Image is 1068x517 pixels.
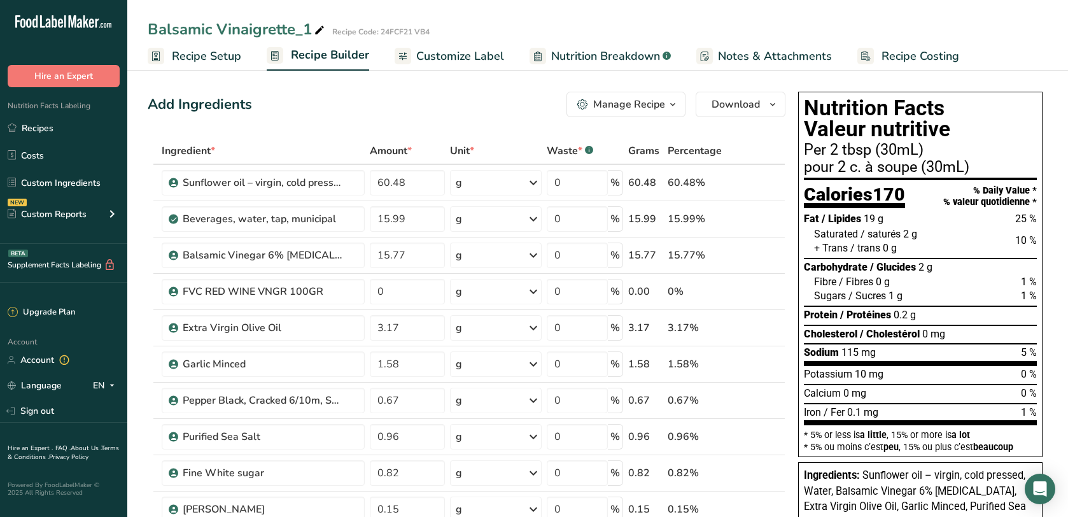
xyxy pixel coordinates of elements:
[814,242,848,254] span: + Trans
[183,284,342,299] div: FVC RED WINE VNGR 100GR
[861,228,901,240] span: / saturés
[628,465,663,481] div: 0.82
[628,248,663,263] div: 15.77
[628,284,663,299] div: 0.00
[814,276,836,288] span: Fibre
[668,143,722,159] span: Percentage
[628,143,659,159] span: Grams
[873,183,905,205] span: 170
[148,18,327,41] div: Balsamic Vinaigrette_1
[668,320,725,336] div: 3.17%
[8,65,120,87] button: Hire an Expert
[1021,276,1037,288] span: 1 %
[857,42,959,71] a: Recipe Costing
[566,92,685,117] button: Manage Recipe
[850,242,880,254] span: / trans
[668,175,725,190] div: 60.48%
[183,429,342,444] div: Purified Sea Salt
[551,48,660,65] span: Nutrition Breakdown
[848,290,886,302] span: / Sucres
[49,453,88,462] a: Privacy Policy
[628,211,663,227] div: 15.99
[8,444,119,462] a: Terms & Conditions .
[456,284,462,299] div: g
[291,46,369,64] span: Recipe Builder
[55,444,71,453] a: FAQ .
[148,42,241,71] a: Recipe Setup
[8,199,27,206] div: NEW
[804,309,838,321] span: Protein
[183,211,342,227] div: Beverages, water, tap, municipal
[973,442,1013,452] span: beaucoup
[370,143,412,159] span: Amount
[1021,406,1037,418] span: 1 %
[183,465,342,481] div: Fine White sugar
[172,48,241,65] span: Recipe Setup
[547,143,593,159] div: Waste
[450,143,474,159] span: Unit
[668,357,725,372] div: 1.58%
[804,213,819,225] span: Fat
[918,261,932,273] span: 2 g
[696,92,785,117] button: Download
[1021,368,1037,380] span: 0 %
[883,242,897,254] span: 0 g
[1015,234,1037,246] span: 10 %
[183,502,342,517] div: [PERSON_NAME]
[860,328,920,340] span: / Cholestérol
[804,443,1037,451] div: * 5% ou moins c’est , 15% ou plus c’est
[628,393,663,408] div: 0.67
[8,306,75,319] div: Upgrade Plan
[696,42,832,71] a: Notes & Attachments
[148,94,252,115] div: Add Ingredients
[804,387,841,399] span: Calcium
[456,175,462,190] div: g
[456,465,462,481] div: g
[456,429,462,444] div: g
[1021,387,1037,399] span: 0 %
[804,406,821,418] span: Iron
[668,211,725,227] div: 15.99%
[824,406,845,418] span: / Fer
[593,97,665,112] div: Manage Recipe
[882,48,959,65] span: Recipe Costing
[1025,474,1055,504] div: Open Intercom Messenger
[8,208,87,221] div: Custom Reports
[93,378,120,393] div: EN
[804,328,857,340] span: Cholesterol
[267,41,369,71] a: Recipe Builder
[1015,213,1037,225] span: 25 %
[804,160,1037,175] div: pour 2 c. à soupe (30mL)
[839,276,873,288] span: / Fibres
[456,320,462,336] div: g
[628,502,663,517] div: 0.15
[8,444,53,453] a: Hire an Expert .
[841,346,876,358] span: 115 mg
[840,309,891,321] span: / Protéines
[456,393,462,408] div: g
[456,502,462,517] div: g
[395,42,504,71] a: Customize Label
[628,175,663,190] div: 60.48
[804,469,860,481] span: Ingredients:
[456,211,462,227] div: g
[628,429,663,444] div: 0.96
[943,185,1037,208] div: % Daily Value * % valeur quotidienne *
[847,406,878,418] span: 0.1 mg
[416,48,504,65] span: Customize Label
[894,309,916,321] span: 0.2 g
[668,393,725,408] div: 0.67%
[804,425,1037,451] section: * 5% or less is , 15% or more is
[843,387,866,399] span: 0 mg
[804,368,852,380] span: Potassium
[952,430,970,440] span: a lot
[183,320,342,336] div: Extra Virgin Olive Oil
[71,444,101,453] a: About Us .
[530,42,671,71] a: Nutrition Breakdown
[804,346,839,358] span: Sodium
[712,97,760,112] span: Download
[8,481,120,497] div: Powered By FoodLabelMaker © 2025 All Rights Reserved
[668,284,725,299] div: 0%
[668,248,725,263] div: 15.77%
[814,228,858,240] span: Saturated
